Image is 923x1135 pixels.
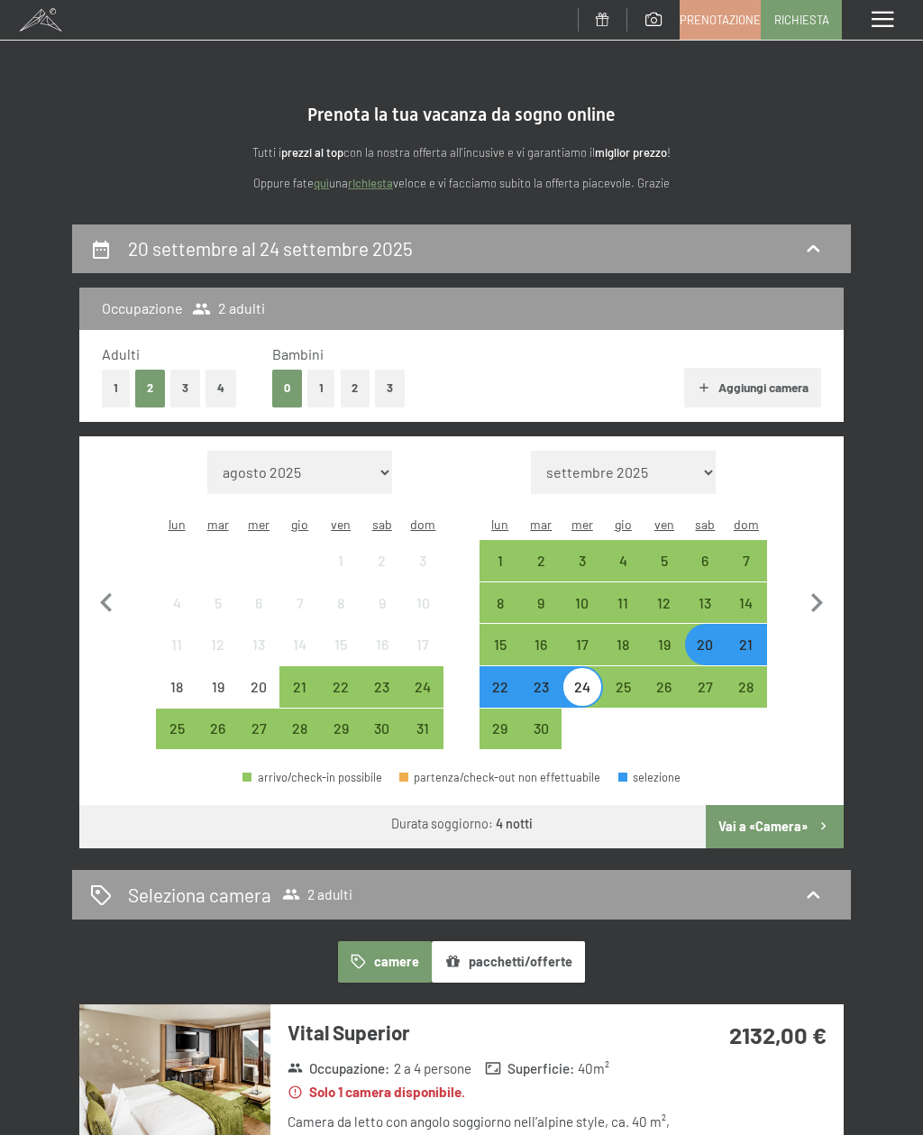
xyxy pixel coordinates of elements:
[563,554,601,591] div: 3
[726,582,767,624] div: arrivo/check-in possibile
[405,596,443,634] div: 10
[595,145,667,160] strong: miglior prezzo
[403,709,444,750] div: arrivo/check-in possibile
[522,637,560,675] div: 16
[520,666,562,708] div: arrivo/check-in possibile
[522,596,560,634] div: 9
[238,666,279,708] div: arrivo/check-in non effettuabile
[158,596,196,634] div: 4
[480,666,521,708] div: arrivo/check-in possibile
[320,666,361,708] div: Fri Aug 22 2025
[279,582,321,624] div: Thu Aug 07 2025
[562,540,603,581] div: arrivo/check-in possibile
[197,709,239,750] div: arrivo/check-in possibile
[571,517,593,532] abbr: mercoledì
[685,624,727,665] div: Sat Sep 20 2025
[480,624,521,665] div: Mon Sep 15 2025
[282,885,352,903] span: 2 adulti
[240,680,278,718] div: 20
[307,104,616,125] span: Prenota la tua vacanza da sogno online
[727,637,765,675] div: 21
[320,624,361,665] div: Fri Aug 15 2025
[320,624,361,665] div: arrivo/check-in non effettuabile
[288,1083,466,1102] strong: Solo 1 camera disponibile.
[403,582,444,624] div: Sun Aug 10 2025
[520,709,562,750] div: arrivo/check-in possibile
[405,637,443,675] div: 17
[322,596,360,634] div: 8
[685,666,727,708] div: Sat Sep 27 2025
[563,637,601,675] div: 17
[158,637,196,675] div: 11
[72,143,851,162] p: Tutti i con la nostra offerta all'incusive e vi garantiamo il !
[562,582,603,624] div: arrivo/check-in possibile
[331,517,351,532] abbr: venerdì
[603,666,644,708] div: Thu Sep 25 2025
[361,540,403,581] div: arrivo/check-in non effettuabile
[240,721,278,759] div: 27
[481,554,519,591] div: 1
[87,451,125,750] button: Mese precedente
[242,772,382,783] div: arrivo/check-in possibile
[605,554,643,591] div: 4
[520,666,562,708] div: Tue Sep 23 2025
[403,666,444,708] div: Sun Aug 24 2025
[338,941,432,983] button: camere
[375,370,405,407] button: 3
[279,709,321,750] div: arrivo/check-in possibile
[530,517,552,532] abbr: martedì
[281,145,343,160] strong: prezzi al top
[281,637,319,675] div: 14
[563,596,601,634] div: 10
[279,666,321,708] div: Thu Aug 21 2025
[603,666,644,708] div: arrivo/check-in possibile
[615,517,632,532] abbr: giovedì
[645,637,683,675] div: 19
[192,298,265,318] span: 2 adulti
[727,680,765,718] div: 28
[645,680,683,718] div: 26
[170,370,200,407] button: 3
[520,582,562,624] div: Tue Sep 09 2025
[320,582,361,624] div: Fri Aug 08 2025
[156,666,197,708] div: Mon Aug 18 2025
[197,582,239,624] div: arrivo/check-in non effettuabile
[156,666,197,708] div: arrivo/check-in non effettuabile
[405,721,443,759] div: 31
[734,517,759,532] abbr: domenica
[685,582,727,624] div: Sat Sep 13 2025
[603,540,644,581] div: arrivo/check-in possibile
[403,666,444,708] div: arrivo/check-in possibile
[695,517,715,532] abbr: sabato
[480,540,521,581] div: arrivo/check-in possibile
[363,596,401,634] div: 9
[726,666,767,708] div: Sun Sep 28 2025
[199,721,237,759] div: 26
[687,554,725,591] div: 6
[288,1019,672,1047] h3: Vital Superior
[320,582,361,624] div: arrivo/check-in non effettuabile
[320,540,361,581] div: arrivo/check-in non effettuabile
[727,596,765,634] div: 14
[197,666,239,708] div: arrivo/check-in non effettuabile
[279,666,321,708] div: arrivo/check-in possibile
[726,582,767,624] div: Sun Sep 14 2025
[156,709,197,750] div: arrivo/check-in possibile
[644,666,685,708] div: arrivo/check-in possibile
[291,517,308,532] abbr: giovedì
[644,582,685,624] div: arrivo/check-in possibile
[341,370,370,407] button: 2
[279,624,321,665] div: Thu Aug 14 2025
[603,624,644,665] div: Thu Sep 18 2025
[762,1,841,39] a: Richiesta
[363,721,401,759] div: 30
[403,540,444,581] div: arrivo/check-in non effettuabile
[403,582,444,624] div: arrivo/check-in non effettuabile
[199,637,237,675] div: 12
[240,596,278,634] div: 6
[522,680,560,718] div: 23
[480,582,521,624] div: Mon Sep 08 2025
[520,624,562,665] div: Tue Sep 16 2025
[399,772,601,783] div: partenza/check-out non effettuabile
[199,680,237,718] div: 19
